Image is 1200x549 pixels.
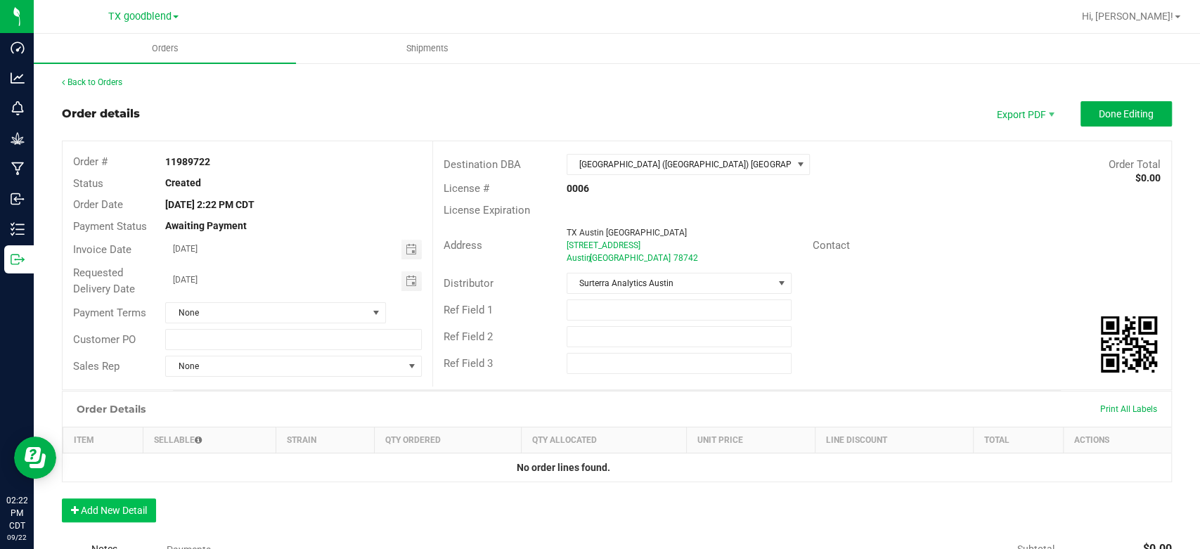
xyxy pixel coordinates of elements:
[34,34,296,63] a: Orders
[143,427,276,453] th: Sellable
[62,498,156,522] button: Add New Detail
[1082,11,1173,22] span: Hi, [PERSON_NAME]!
[444,239,482,252] span: Address
[73,266,135,295] span: Requested Delivery Date
[444,204,530,217] span: License Expiration
[11,222,25,236] inline-svg: Inventory
[387,42,467,55] span: Shipments
[166,303,368,323] span: None
[567,155,792,174] span: [GEOGRAPHIC_DATA] ([GEOGRAPHIC_DATA]) [GEOGRAPHIC_DATA]
[1109,158,1161,171] span: Order Total
[11,162,25,176] inline-svg: Manufacturing
[444,330,493,343] span: Ref Field 2
[1080,101,1172,127] button: Done Editing
[165,199,254,210] strong: [DATE] 2:22 PM CDT
[165,220,247,231] strong: Awaiting Payment
[444,304,493,316] span: Ref Field 1
[296,34,558,63] a: Shipments
[974,427,1064,453] th: Total
[444,357,493,370] span: Ref Field 3
[590,253,671,263] span: [GEOGRAPHIC_DATA]
[567,183,589,194] strong: 0006
[11,101,25,115] inline-svg: Monitoring
[73,306,146,319] span: Payment Terms
[73,177,103,190] span: Status
[522,427,687,453] th: Qty Allocated
[6,494,27,532] p: 02:22 PM CDT
[444,182,489,195] span: License #
[567,228,687,238] span: TX Austin [GEOGRAPHIC_DATA]
[165,156,210,167] strong: 11989722
[63,427,143,453] th: Item
[62,77,122,87] a: Back to Orders
[276,427,374,453] th: Strain
[108,11,172,22] span: TX goodblend
[686,427,815,453] th: Unit Price
[401,271,422,291] span: Toggle calendar
[567,273,773,293] span: Surterra Analytics Austin
[73,360,120,373] span: Sales Rep
[73,333,136,346] span: Customer PO
[11,252,25,266] inline-svg: Outbound
[6,532,27,543] p: 09/22
[444,277,493,290] span: Distributor
[11,192,25,206] inline-svg: Inbound
[77,403,146,415] h1: Order Details
[133,42,198,55] span: Orders
[1063,427,1171,453] th: Actions
[14,437,56,479] iframe: Resource center
[588,253,590,263] span: ,
[815,427,974,453] th: Line Discount
[982,101,1066,127] li: Export PDF
[73,198,123,211] span: Order Date
[165,177,201,188] strong: Created
[11,41,25,55] inline-svg: Dashboard
[166,356,403,376] span: None
[73,220,147,233] span: Payment Status
[62,105,140,122] div: Order details
[673,253,698,263] span: 78742
[11,71,25,85] inline-svg: Analytics
[73,155,108,168] span: Order #
[11,131,25,146] inline-svg: Grow
[567,253,591,263] span: Austin
[1101,316,1157,373] qrcode: 11989722
[813,239,850,252] span: Contact
[567,240,640,250] span: [STREET_ADDRESS]
[374,427,522,453] th: Qty Ordered
[1100,404,1157,414] span: Print All Labels
[1135,172,1161,183] strong: $0.00
[401,240,422,259] span: Toggle calendar
[1099,108,1154,120] span: Done Editing
[1101,316,1157,373] img: Scan me!
[516,462,609,473] strong: No order lines found.
[73,243,131,256] span: Invoice Date
[444,158,521,171] span: Destination DBA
